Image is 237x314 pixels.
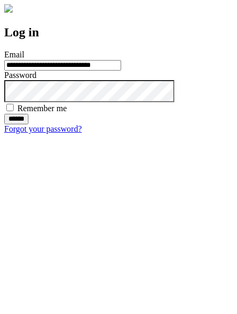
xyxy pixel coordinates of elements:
label: Email [4,50,24,59]
label: Remember me [17,104,67,113]
a: Forgot your password? [4,124,82,133]
label: Password [4,71,36,80]
img: logo-4e3dc11c47720685a147b03b5a06dd966a58ff35d612b21f08c02c0306f2b779.png [4,4,13,13]
h2: Log in [4,25,233,40]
